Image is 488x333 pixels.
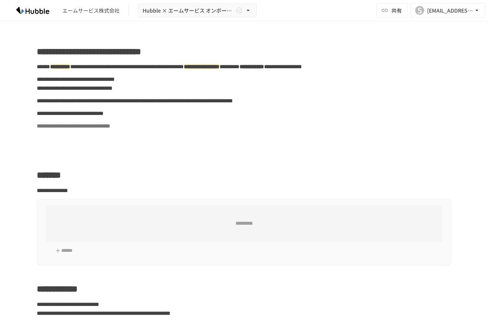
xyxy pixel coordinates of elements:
[377,3,408,18] button: 共有
[415,6,424,15] div: S
[62,7,120,14] div: エームサービス株式会社
[143,6,234,15] span: Hubble × エームサービス オンボーディングプロジェクト
[391,6,402,14] span: 共有
[411,3,485,18] button: S[EMAIL_ADDRESS][DOMAIN_NAME]
[9,4,56,16] img: HzDRNkGCf7KYO4GfwKnzITak6oVsp5RHeZBEM1dQFiQ
[427,6,473,15] div: [EMAIL_ADDRESS][DOMAIN_NAME]
[138,3,257,18] button: Hubble × エームサービス オンボーディングプロジェクト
